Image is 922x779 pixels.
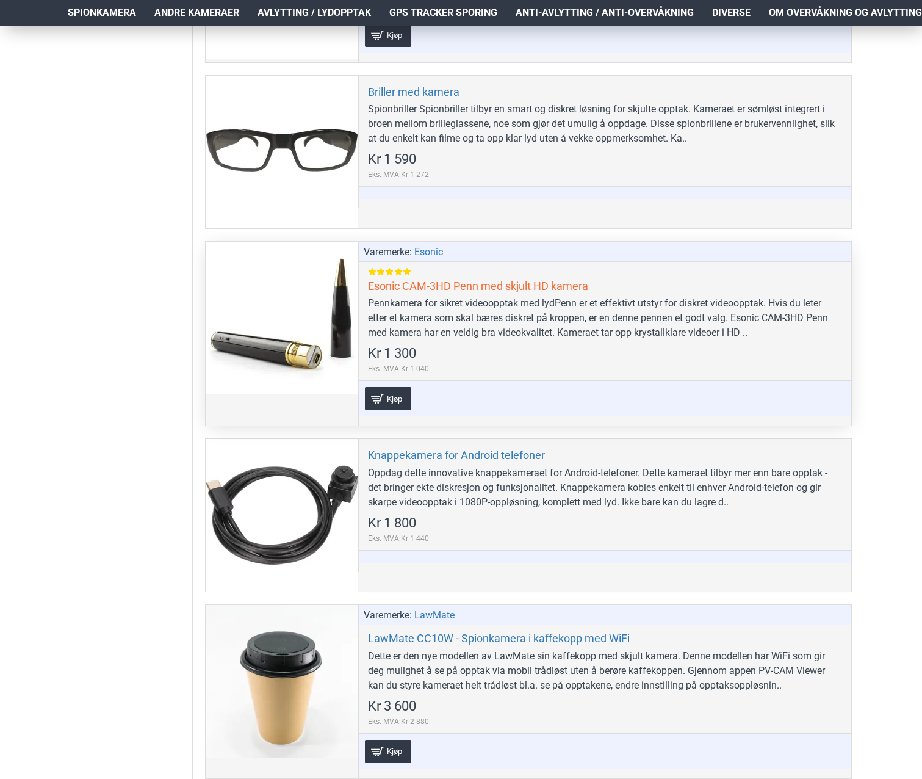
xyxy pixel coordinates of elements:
[368,279,588,293] a: Esonic CAM-3HD Penn med skjult HD kamera
[68,5,136,20] span: Spionkamera
[206,76,358,228] a: Briller med kamera Briller med kamera
[368,516,416,530] span: Kr 1 800
[364,608,412,623] span: Varemerke:
[368,347,416,360] span: Kr 1 300
[414,245,443,259] a: Esonic
[414,608,455,623] a: LawMate
[368,102,842,146] div: Spionbriller Spionbriller tilbyr en smart og diskret løsning for skjulte opptak. Kameraet er søml...
[368,448,545,462] a: Knappekamera for Android telefoner
[206,242,358,394] a: Esonic CAM-3HD Penn med skjult HD kamera Esonic CAM-3HD Penn med skjult HD kamera
[364,245,412,259] span: Varemerke:
[368,716,429,727] span: Eks. MVA:Kr 2 880
[384,747,405,755] span: Kjøp
[712,5,751,20] span: Diverse
[206,439,358,592] a: Knappekamera for Android telefoner Knappekamera for Android telefoner
[206,605,358,758] a: LawMate CC10W - Spionkamera i kaffekopp med WiFi LawMate CC10W - Spionkamera i kaffekopp med WiFi
[258,5,371,20] span: Avlytting / Lydopptak
[384,31,405,39] span: Kjøp
[368,649,842,693] div: Dette er den nye modellen av LawMate sin kaffekopp med skjult kamera. Denne modellen har WiFi som...
[389,5,497,20] span: GPS Tracker Sporing
[769,5,922,20] span: Om overvåkning og avlytting
[368,363,429,374] span: Eks. MVA:Kr 1 040
[368,85,459,99] a: Briller med kamera
[368,631,630,645] a: LawMate CC10W - Spionkamera i kaffekopp med WiFi
[368,153,416,166] span: Kr 1 590
[516,5,694,20] span: Anti-avlytting / Anti-overvåkning
[368,700,416,713] span: Kr 3 600
[368,466,842,510] div: Oppdag dette innovative knappekameraet for Android-telefoner. Dette kameraet tilbyr mer enn bare ...
[384,395,405,403] span: Kjøp
[154,5,239,20] span: Andre kameraer
[368,533,429,544] span: Eks. MVA:Kr 1 440
[368,296,842,340] div: Pennkamera for sikret videoopptak med lydPenn er et effektivt utstyr for diskret videoopptak. Hvi...
[368,169,429,180] span: Eks. MVA:Kr 1 272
